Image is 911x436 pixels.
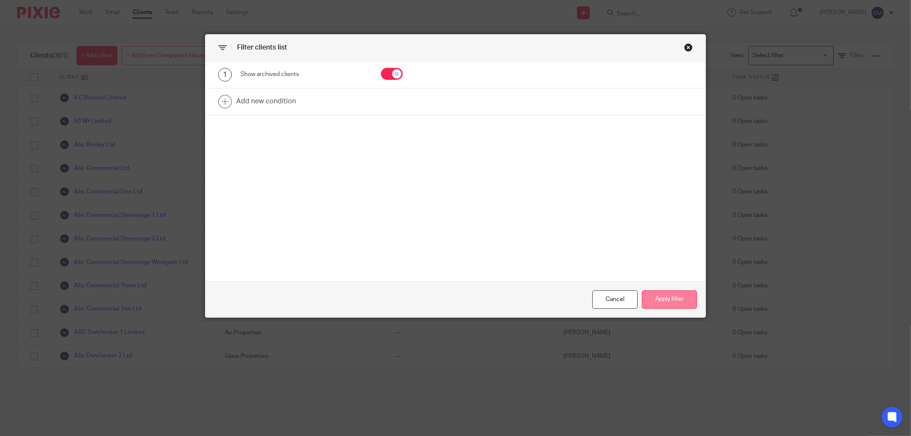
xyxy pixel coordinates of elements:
div: 1 [218,68,232,82]
div: Close this dialog window [592,290,638,309]
span: Filter clients list [237,44,287,51]
div: Close this dialog window [684,43,693,52]
button: Apply filter [642,290,697,309]
div: Show archived clients [240,70,368,79]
